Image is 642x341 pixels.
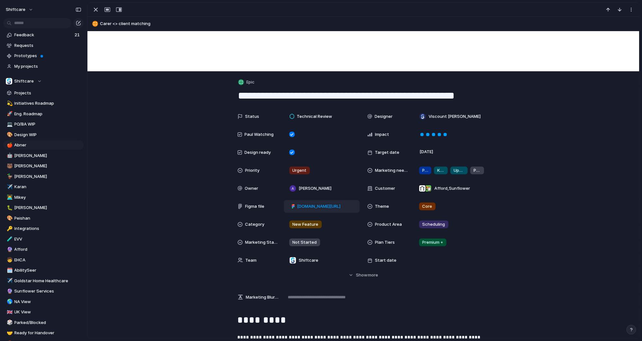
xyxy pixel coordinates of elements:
[3,234,84,244] div: 🧪EVV
[14,299,81,305] span: NA View
[297,113,332,120] span: Technical Review
[7,309,11,316] div: 🇬🇧
[6,309,12,315] button: 🇬🇧
[14,142,81,148] span: Abner
[375,131,389,138] span: Impact
[3,224,84,233] a: 🔑Integrations
[7,267,11,274] div: 🗓️
[246,294,279,301] span: Marketing Blurb (15-20 Words)
[3,193,84,202] a: 👨‍💻Mikey
[3,30,84,40] a: Feedback21
[293,239,317,246] span: Not Started
[14,153,81,159] span: [PERSON_NAME]
[6,6,25,13] span: shiftcare
[7,173,11,180] div: 🦆
[14,194,81,201] span: Mikey
[3,297,84,307] a: 🌎NA View
[7,100,11,107] div: 💫
[3,151,84,161] a: 🤖[PERSON_NAME]
[245,167,260,174] span: Priority
[6,153,12,159] button: 🤖
[6,278,12,284] button: ✈️
[422,239,443,246] span: Premium +
[7,256,11,264] div: 🧒
[14,32,73,38] span: Feedback
[3,203,84,213] a: 🐛[PERSON_NAME]
[3,4,37,15] button: shiftcare
[3,266,84,275] div: 🗓️AbilitySeer
[6,184,12,190] button: ✈️
[3,245,84,254] a: 🔮Afford
[6,319,12,326] button: 🎲
[14,225,81,232] span: Integrations
[3,41,84,50] a: Requests
[245,239,279,246] span: Marketing Status
[14,184,81,190] span: Karan
[3,88,84,98] a: Projects
[422,221,445,228] span: Scheduling
[375,167,409,174] span: Marketing needed
[7,194,11,201] div: 👨‍💻
[6,163,12,169] button: 🐻
[375,239,395,246] span: Plan Tiers
[245,185,258,192] span: Owner
[14,100,81,107] span: Initiatives Roadmap
[7,319,11,326] div: 🎲
[289,202,343,211] a: [DOMAIN_NAME][URL]
[14,173,81,180] span: [PERSON_NAME]
[7,235,11,243] div: 🧪
[3,76,84,86] button: Shiftcare
[14,205,81,211] span: [PERSON_NAME]
[3,328,84,338] div: 🤝Ready for Handover
[454,167,465,174] span: Update Recent Releases
[7,329,11,337] div: 🤝
[299,185,332,192] span: [PERSON_NAME]
[429,113,481,120] span: Viscount [PERSON_NAME]
[75,32,81,38] span: 21
[3,99,84,108] a: 💫Initiatives Roadmap
[245,113,259,120] span: Status
[6,246,12,253] button: 🔮
[7,162,11,170] div: 🐻
[6,225,12,232] button: 🔑
[299,257,319,264] span: Shiftcare
[3,276,84,286] a: ✈️Goldstar Home Healthcare
[3,172,84,181] div: 🦆[PERSON_NAME]
[375,221,402,228] span: Product Area
[3,62,84,71] a: My projects
[246,257,257,264] span: Team
[238,269,490,281] button: Showmore
[7,214,11,222] div: 🎨
[375,203,389,210] span: Theme
[422,203,432,210] span: Core
[7,298,11,305] div: 🌎
[375,149,400,156] span: Target date
[245,203,265,210] span: Figma file
[7,131,11,138] div: 🎨
[6,111,12,117] button: 🚀
[3,140,84,150] a: 🍎Abner
[3,182,84,192] a: ✈️Karan
[3,119,84,129] a: 💻PO/BA WIP
[7,204,11,212] div: 🐛
[3,307,84,317] div: 🇬🇧UK View
[14,288,81,294] span: Sunflower Services
[3,109,84,119] a: 🚀Eng. Roadmap
[422,167,429,174] span: Product Page
[100,21,637,27] span: Carer <> client matching
[293,167,307,174] span: Urgent
[14,246,81,253] span: Afford
[3,318,84,328] a: 🎲Parked/Blocked
[3,214,84,223] a: 🎨Peishan
[3,161,84,171] div: 🐻[PERSON_NAME]
[3,286,84,296] a: 🔮Sunflower Services
[3,255,84,265] div: 🧒EHCA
